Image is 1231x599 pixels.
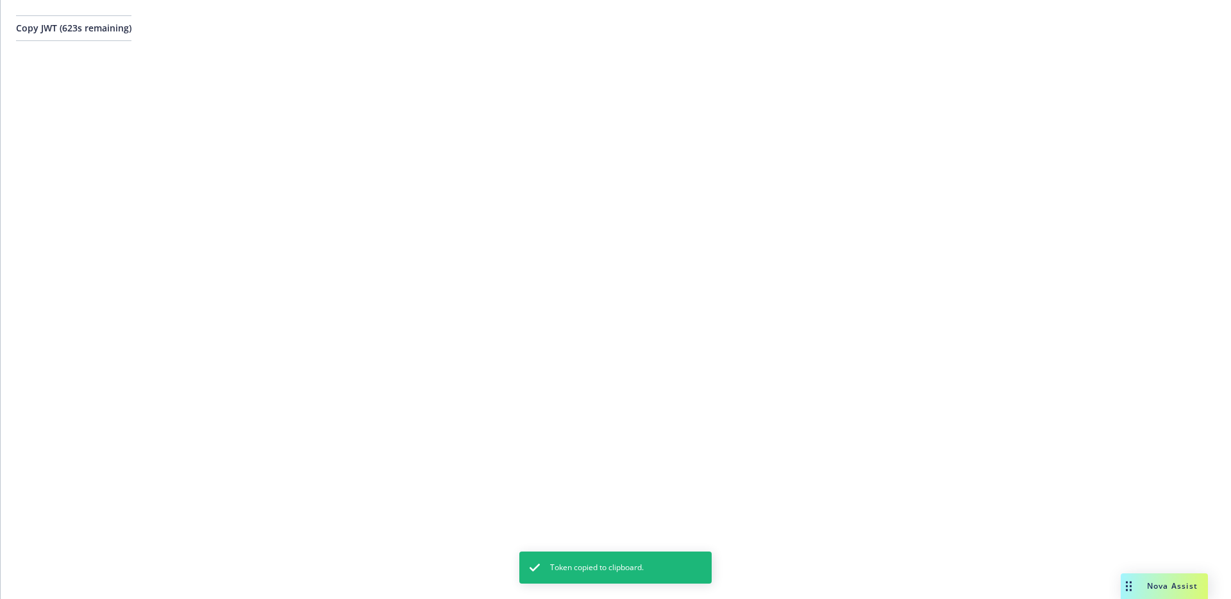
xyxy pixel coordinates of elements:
[550,562,644,573] span: Token copied to clipboard.
[16,22,131,34] span: Copy JWT ( 623 s remaining)
[16,15,131,41] button: Copy JWT (623s remaining)
[1121,573,1208,599] button: Nova Assist
[1121,573,1137,599] div: Drag to move
[1147,580,1198,591] span: Nova Assist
